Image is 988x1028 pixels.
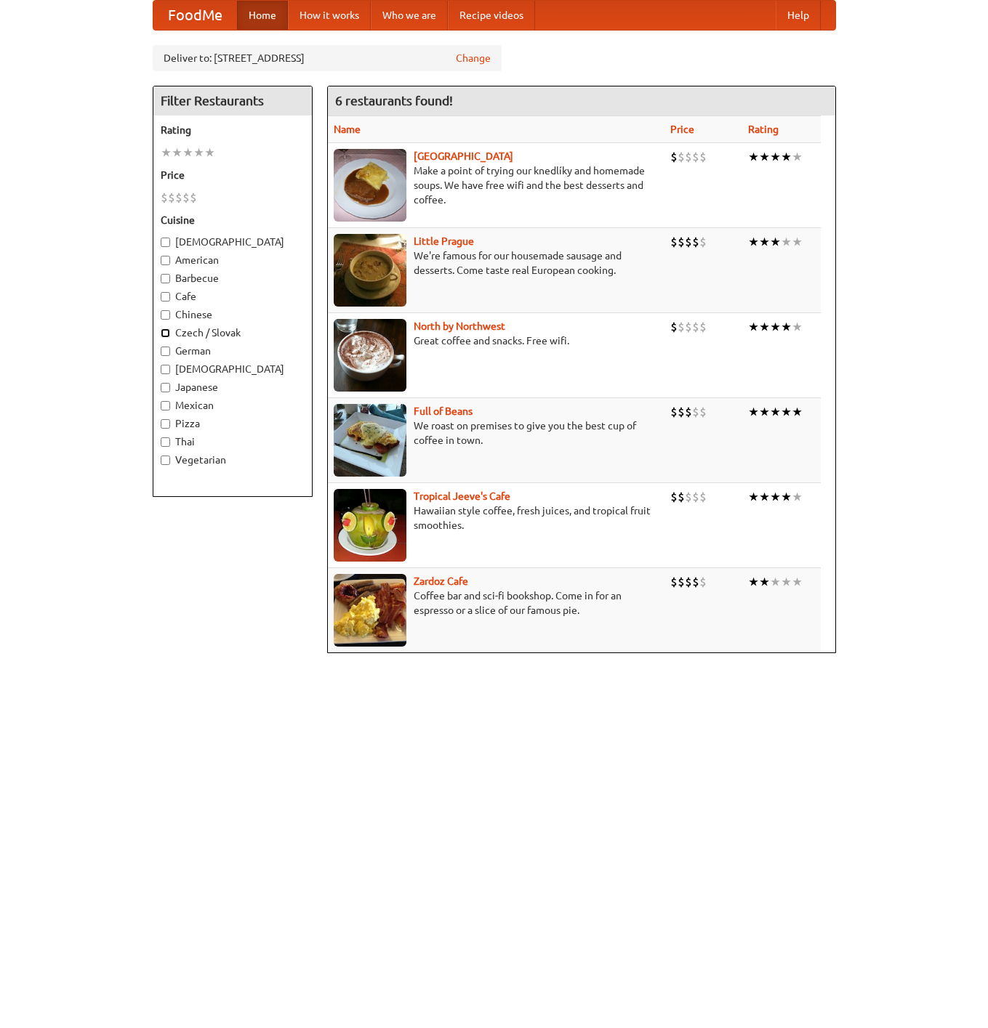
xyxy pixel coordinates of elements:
input: Mexican [161,401,170,410]
li: $ [670,574,678,590]
li: $ [692,319,699,335]
input: American [161,256,170,265]
p: Great coffee and snacks. Free wifi. [334,333,659,348]
li: $ [168,190,175,206]
p: We're famous for our housemade sausage and desserts. Come taste real European cooking. [334,248,659,278]
li: $ [699,574,707,590]
li: ★ [759,574,770,590]
p: Coffee bar and sci-fi bookshop. Come in for an espresso or a slice of our famous pie. [334,588,659,618]
label: Chinese [161,307,305,322]
img: czechpoint.jpg [334,149,406,222]
li: $ [685,404,692,420]
li: $ [685,234,692,250]
a: Little Prague [414,235,474,247]
img: littleprague.jpg [334,234,406,307]
li: $ [685,489,692,505]
li: $ [685,149,692,165]
li: $ [678,404,685,420]
li: ★ [792,574,803,590]
li: ★ [748,319,759,335]
a: Name [334,124,361,135]
li: ★ [172,145,182,161]
a: FoodMe [153,1,237,30]
img: beans.jpg [334,404,406,477]
li: ★ [193,145,204,161]
li: $ [699,234,707,250]
b: North by Northwest [414,320,505,332]
li: ★ [748,489,759,505]
p: Make a point of trying our knedlíky and homemade soups. We have free wifi and the best desserts a... [334,163,659,207]
li: ★ [770,319,781,335]
li: $ [670,234,678,250]
input: Thai [161,437,170,447]
li: $ [670,404,678,420]
label: Barbecue [161,271,305,286]
input: Barbecue [161,274,170,283]
li: $ [161,190,168,206]
li: ★ [770,404,781,420]
div: Deliver to: [STREET_ADDRESS] [153,45,502,71]
li: $ [699,404,707,420]
li: $ [678,319,685,335]
a: Tropical Jeeve's Cafe [414,490,510,502]
li: ★ [781,234,792,250]
label: Czech / Slovak [161,325,305,340]
li: ★ [792,319,803,335]
li: ★ [759,319,770,335]
h5: Rating [161,123,305,137]
li: ★ [770,234,781,250]
img: zardoz.jpg [334,574,406,647]
ng-pluralize: 6 restaurants found! [335,94,453,108]
label: [DEMOGRAPHIC_DATA] [161,235,305,249]
a: How it works [288,1,371,30]
li: ★ [781,574,792,590]
li: $ [670,149,678,165]
a: [GEOGRAPHIC_DATA] [414,150,513,162]
li: ★ [182,145,193,161]
label: Cafe [161,289,305,304]
a: Full of Beans [414,405,473,417]
input: Pizza [161,419,170,429]
a: Change [456,51,491,65]
input: Japanese [161,383,170,392]
label: Pizza [161,416,305,431]
input: [DEMOGRAPHIC_DATA] [161,238,170,247]
li: $ [670,319,678,335]
img: jeeves.jpg [334,489,406,562]
a: Zardoz Cafe [414,575,468,587]
h5: Price [161,168,305,182]
input: Vegetarian [161,456,170,465]
input: Chinese [161,310,170,320]
li: $ [182,190,190,206]
li: $ [699,489,707,505]
li: $ [692,404,699,420]
li: ★ [792,489,803,505]
li: $ [692,149,699,165]
li: ★ [759,404,770,420]
p: Hawaiian style coffee, fresh juices, and tropical fruit smoothies. [334,503,659,533]
li: ★ [770,149,781,165]
li: ★ [748,404,759,420]
label: Thai [161,434,305,449]
img: north.jpg [334,319,406,392]
li: $ [685,319,692,335]
a: Price [670,124,694,135]
li: ★ [781,149,792,165]
li: $ [678,489,685,505]
a: Help [776,1,821,30]
a: Rating [748,124,779,135]
li: $ [692,574,699,590]
li: ★ [781,489,792,505]
li: $ [699,319,707,335]
p: We roast on premises to give you the best cup of coffee in town. [334,418,659,448]
li: ★ [748,149,759,165]
li: ★ [161,145,172,161]
li: ★ [759,234,770,250]
li: $ [678,574,685,590]
h4: Filter Restaurants [153,86,312,116]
